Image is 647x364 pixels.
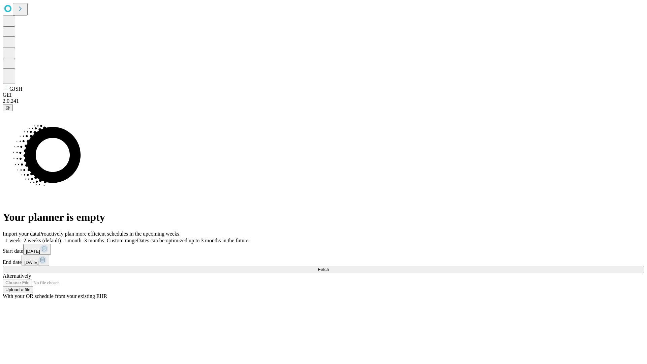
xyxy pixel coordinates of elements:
span: Fetch [318,267,329,272]
span: [DATE] [24,260,38,265]
span: 1 month [64,238,82,243]
span: @ [5,105,10,110]
span: Dates can be optimized up to 3 months in the future. [137,238,250,243]
span: 3 months [84,238,104,243]
span: Proactively plan more efficient schedules in the upcoming weeks. [39,231,181,237]
span: 2 weeks (default) [24,238,61,243]
span: GJSH [9,86,22,92]
span: Alternatively [3,273,31,279]
button: [DATE] [22,255,49,266]
div: End date [3,255,644,266]
button: Fetch [3,266,644,273]
div: 2.0.241 [3,98,644,104]
span: 1 week [5,238,21,243]
h1: Your planner is empty [3,211,644,223]
button: @ [3,104,13,111]
span: Import your data [3,231,39,237]
button: Upload a file [3,286,33,293]
div: Start date [3,244,644,255]
div: GEI [3,92,644,98]
button: [DATE] [23,244,51,255]
span: [DATE] [26,249,40,254]
span: With your OR schedule from your existing EHR [3,293,107,299]
span: Custom range [107,238,137,243]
